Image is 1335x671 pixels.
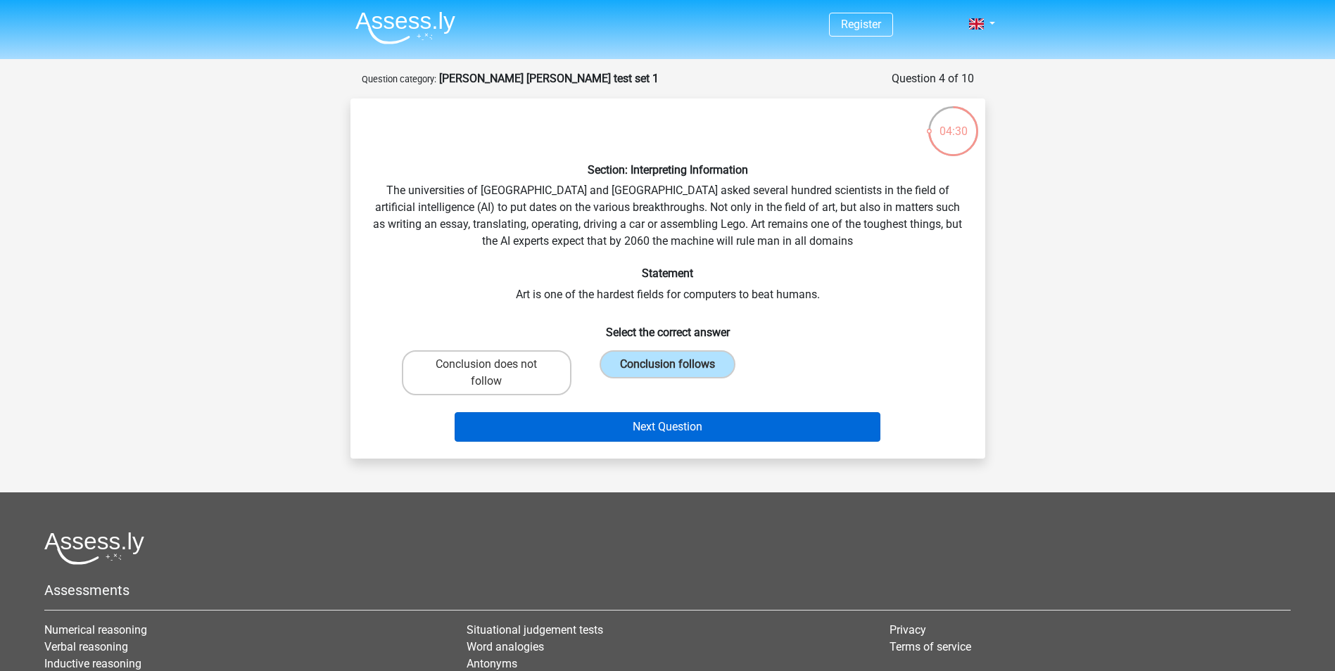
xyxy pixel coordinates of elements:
a: Privacy [890,623,926,637]
div: 04:30 [927,105,980,140]
label: Conclusion follows [600,350,735,378]
a: Register [841,18,881,31]
a: Terms of service [890,640,971,653]
h6: Statement [373,267,963,280]
a: Verbal reasoning [44,640,128,653]
h5: Assessments [44,582,1291,599]
a: Antonyms [467,657,517,670]
a: Situational judgement tests [467,623,603,637]
small: Question category: [362,74,436,84]
a: Word analogies [467,640,544,653]
a: Inductive reasoning [44,657,141,670]
img: Assessly logo [44,532,144,565]
button: Next Question [455,412,880,442]
div: The universities of [GEOGRAPHIC_DATA] and [GEOGRAPHIC_DATA] asked several hundred scientists in t... [356,110,980,447]
div: Question 4 of 10 [892,70,974,87]
h6: Select the correct answer [373,314,963,339]
h6: Section: Interpreting Information [373,163,963,177]
label: Conclusion does not follow [402,350,571,395]
a: Numerical reasoning [44,623,147,637]
img: Assessly [355,11,455,44]
strong: [PERSON_NAME] [PERSON_NAME] test set 1 [439,72,659,85]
